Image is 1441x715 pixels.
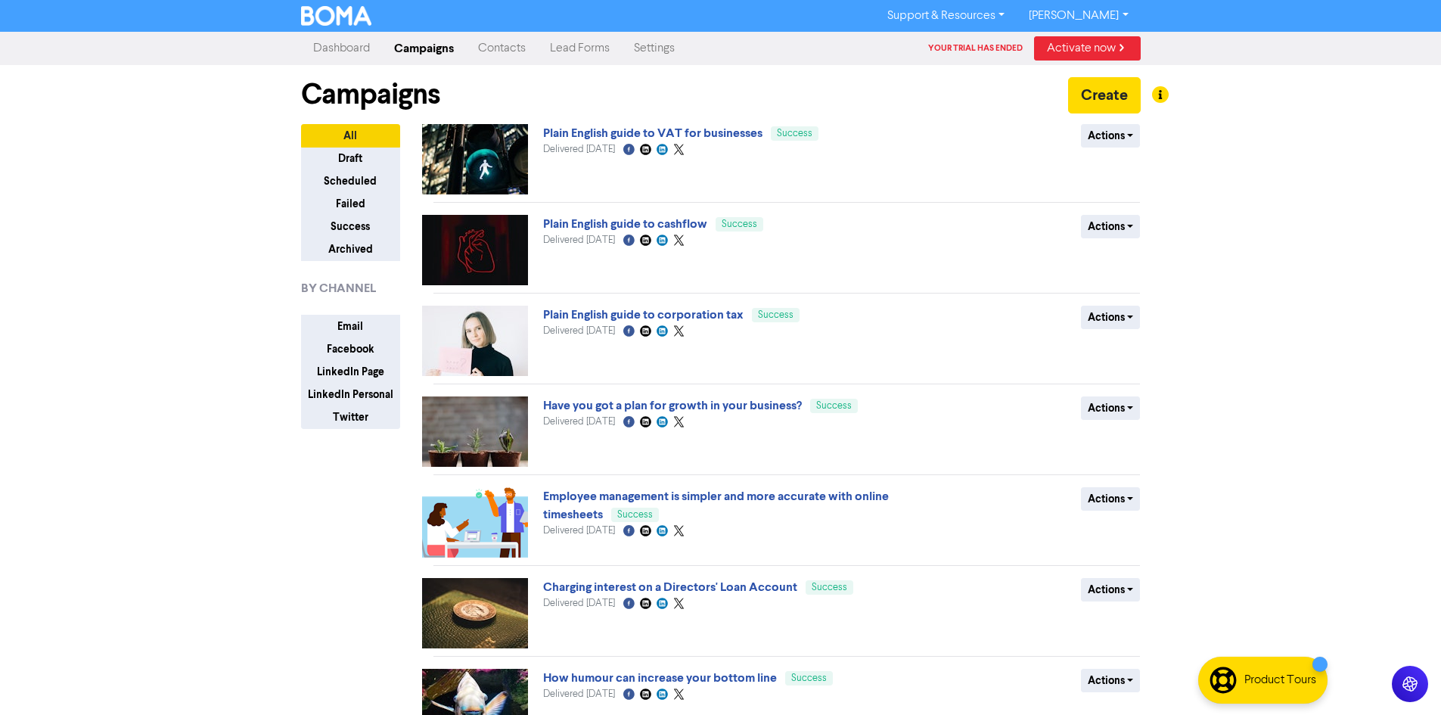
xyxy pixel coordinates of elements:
a: Have you got a plan for growth in your business? [543,398,802,413]
a: Dashboard [301,33,382,64]
span: Success [812,583,847,592]
button: LinkedIn Personal [301,383,400,406]
img: image_1693844502572.jpg [422,215,528,285]
button: Email [301,315,400,338]
a: [PERSON_NAME] [1017,4,1140,28]
button: Failed [301,192,400,216]
a: Campaigns [382,33,466,64]
img: image_1693844575651.jpg [422,124,528,194]
img: image_1693844290242.jpg [422,306,528,376]
a: Plain English guide to corporation tax [543,307,744,322]
button: Twitter [301,406,400,429]
button: Actions [1081,487,1141,511]
h1: Campaigns [301,77,440,112]
a: Employee management is simpler and more accurate with online timesheets [543,489,889,522]
span: Delivered [DATE] [543,235,615,245]
span: Delivered [DATE] [543,598,615,608]
a: Charging interest on a Directors' Loan Account [543,580,797,595]
button: Actions [1081,124,1141,148]
button: Actions [1081,396,1141,420]
a: Support & Resources [875,4,1017,28]
img: BOMA Logo [301,6,372,26]
button: Actions [1081,578,1141,602]
button: Facebook [301,337,400,361]
span: Delivered [DATE] [543,326,615,336]
div: Your trial has ended [928,42,1034,55]
button: Actions [1081,669,1141,692]
a: Plain English guide to cashflow [543,216,707,232]
a: Lead Forms [538,33,622,64]
img: image_1691419336116.png [422,487,528,558]
button: Draft [301,147,400,170]
span: Success [758,310,793,320]
button: Create [1068,77,1141,113]
img: image_1691419418170.jpg [422,396,528,467]
a: How humour can increase your bottom line [543,670,777,685]
a: Activate now [1034,36,1141,61]
a: Contacts [466,33,538,64]
button: Archived [301,238,400,261]
span: Delivered [DATE] [543,145,615,154]
span: Success [791,673,827,683]
button: Actions [1081,215,1141,238]
img: image_1691419231406.jpg [422,578,528,648]
button: All [301,124,400,148]
span: Delivered [DATE] [543,526,615,536]
a: Settings [622,33,687,64]
iframe: Chat Widget [1365,642,1441,715]
span: Success [617,510,653,520]
span: Success [722,219,757,229]
span: Delivered [DATE] [543,689,615,699]
button: Scheduled [301,169,400,193]
button: Actions [1081,306,1141,329]
span: Success [777,129,812,138]
button: LinkedIn Page [301,360,400,384]
span: Success [816,401,852,411]
span: BY CHANNEL [301,279,376,297]
button: Success [301,215,400,238]
a: Plain English guide to VAT for businesses [543,126,762,141]
span: Delivered [DATE] [543,417,615,427]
